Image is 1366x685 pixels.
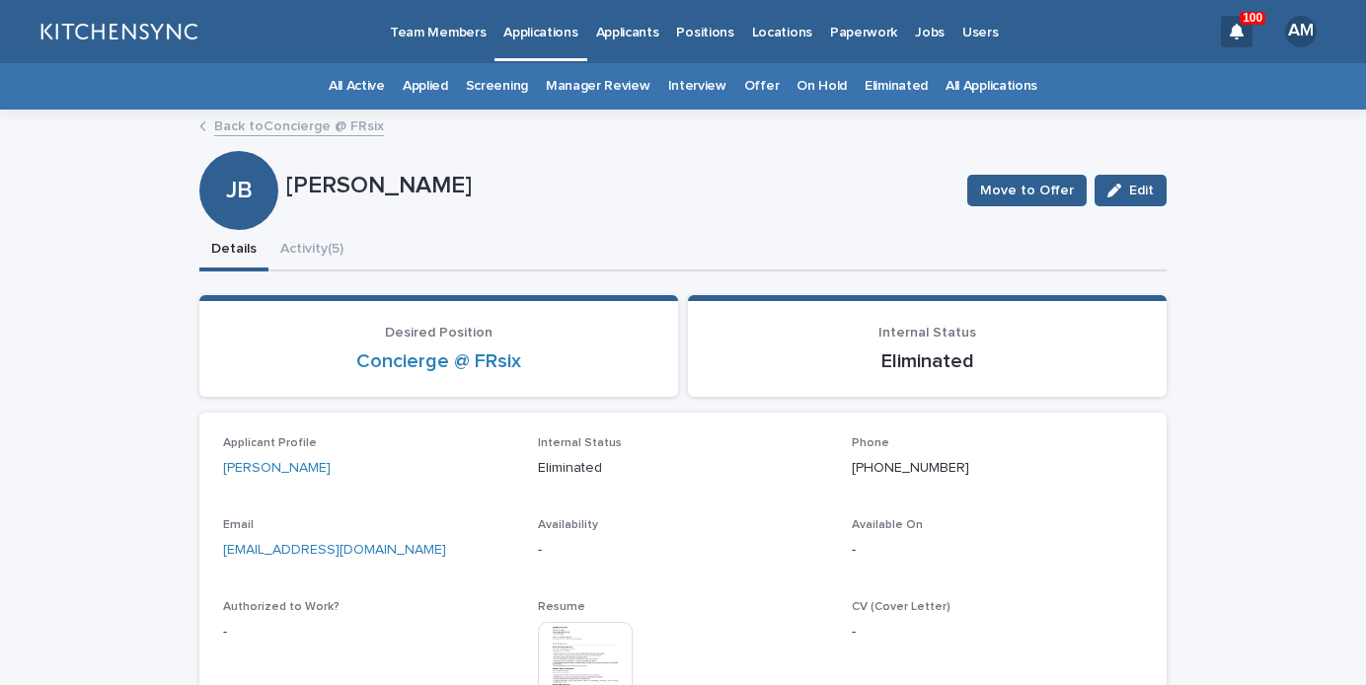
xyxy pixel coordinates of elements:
span: Move to Offer [980,181,1074,200]
a: Interview [668,63,726,110]
span: Internal Status [538,437,622,449]
span: Available On [852,519,923,531]
button: Details [199,230,268,271]
a: Concierge @ FRsix [356,349,521,373]
a: Applied [403,63,448,110]
a: [PERSON_NAME] [223,458,331,479]
a: [EMAIL_ADDRESS][DOMAIN_NAME] [223,543,446,557]
span: Availability [538,519,598,531]
a: Back toConcierge @ FRsix [214,114,384,136]
a: [PHONE_NUMBER] [852,461,969,475]
a: Eliminated [865,63,928,110]
p: - [852,622,1143,643]
a: Screening [466,63,528,110]
a: All Applications [946,63,1037,110]
span: Phone [852,437,889,449]
a: Offer [744,63,779,110]
span: CV (Cover Letter) [852,601,950,613]
p: Eliminated [712,349,1143,373]
div: 100 [1221,16,1252,47]
span: Desired Position [385,326,493,340]
a: All Active [329,63,385,110]
p: 100 [1243,11,1262,25]
span: Applicant Profile [223,437,317,449]
div: JB [199,97,278,204]
p: - [223,622,514,643]
a: Manager Review [546,63,650,110]
span: Email [223,519,254,531]
button: Activity (5) [268,230,355,271]
button: Move to Offer [967,175,1087,206]
span: Edit [1129,184,1154,197]
span: Internal Status [878,326,976,340]
span: Authorized to Work? [223,601,340,613]
p: Eliminated [538,458,829,479]
a: On Hold [797,63,847,110]
p: - [538,540,829,561]
img: lGNCzQTxQVKGkIr0XjOy [39,12,197,51]
p: - [852,540,1143,561]
p: [PERSON_NAME] [286,172,951,200]
button: Edit [1095,175,1167,206]
span: Resume [538,601,585,613]
div: AM [1285,16,1317,47]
